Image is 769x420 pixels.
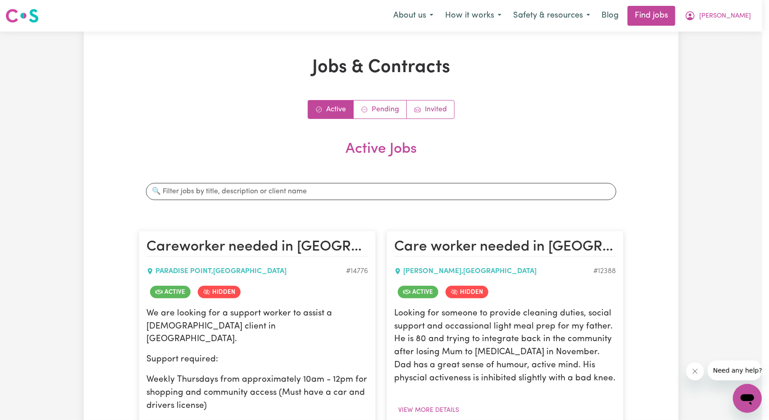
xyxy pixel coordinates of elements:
[394,266,593,277] div: [PERSON_NAME] , [GEOGRAPHIC_DATA]
[394,403,463,417] button: View more details
[679,6,757,25] button: My Account
[387,6,439,25] button: About us
[146,183,616,200] input: 🔍 Filter jobs by title, description or client name
[439,6,507,25] button: How it works
[139,141,623,172] h2: Active Jobs
[596,6,624,26] a: Blog
[628,6,675,26] a: Find jobs
[708,361,762,380] iframe: Message from company
[139,57,623,78] h1: Jobs & Contracts
[394,307,616,385] p: Looking for someone to provide cleaning duties, social support and occassional light meal prep fo...
[146,353,368,366] p: Support required:
[593,266,616,277] div: Job ID #12388
[146,238,368,256] h2: Careworker needed in Paradise Point QLD
[146,374,368,412] p: Weekly Thursdays from approximately 10am - 12pm for shopping and community access (Must have a ca...
[733,384,762,413] iframe: Button to launch messaging window
[354,100,407,119] a: Contracts pending review
[5,8,39,24] img: Careseekers logo
[198,286,241,298] span: Job is hidden
[146,266,346,277] div: PARADISE POINT , [GEOGRAPHIC_DATA]
[686,362,704,380] iframe: Close message
[150,286,191,298] span: Job is active
[699,11,751,21] span: [PERSON_NAME]
[507,6,596,25] button: Safety & resources
[394,238,616,256] h2: Care worker needed in Ashmore for Aged Care
[308,100,354,119] a: Active jobs
[146,307,368,346] p: We are looking for a support worker to assist a [DEMOGRAPHIC_DATA] client in [GEOGRAPHIC_DATA].
[5,5,39,26] a: Careseekers logo
[5,6,55,14] span: Need any help?
[346,266,368,277] div: Job ID #14776
[446,286,488,298] span: Job is hidden
[398,286,438,298] span: Job is active
[407,100,454,119] a: Job invitations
